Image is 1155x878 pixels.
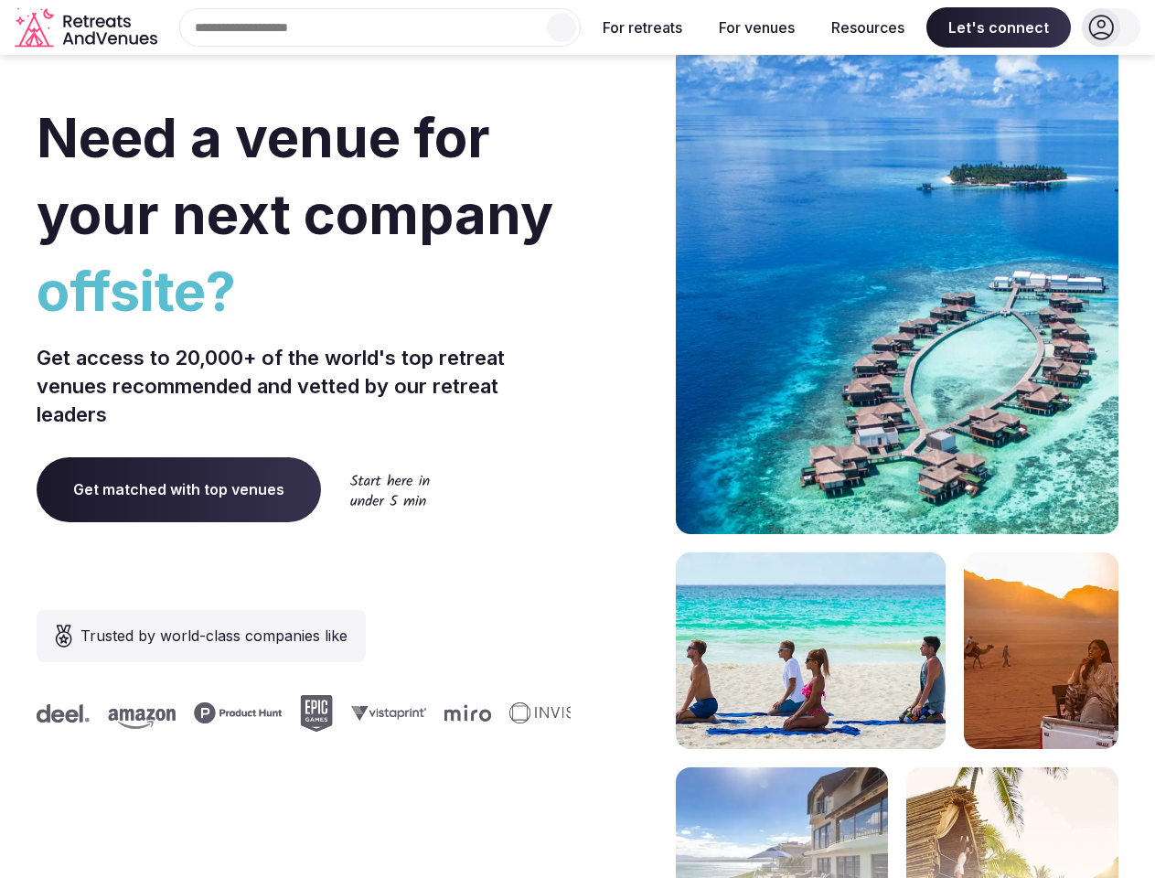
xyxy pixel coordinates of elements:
a: Visit the homepage [15,7,161,48]
span: offsite? [37,252,571,329]
svg: Retreats and Venues company logo [15,7,161,48]
svg: Deel company logo [36,704,89,723]
button: For retreats [588,7,697,48]
a: Get matched with top venues [37,457,321,521]
span: Need a venue for your next company [37,104,553,247]
span: Trusted by world-class companies like [80,625,348,647]
img: woman sitting in back of truck with camels [964,552,1118,749]
svg: Vistaprint company logo [350,705,425,721]
img: yoga on tropical beach [676,552,946,749]
img: Start here in under 5 min [350,474,430,506]
button: For venues [704,7,809,48]
svg: Invisible company logo [508,702,609,724]
p: Get access to 20,000+ of the world's top retreat venues recommended and vetted by our retreat lea... [37,344,571,428]
svg: Miro company logo [444,704,490,722]
span: Let's connect [926,7,1071,48]
button: Resources [817,7,919,48]
svg: Epic Games company logo [299,695,332,732]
